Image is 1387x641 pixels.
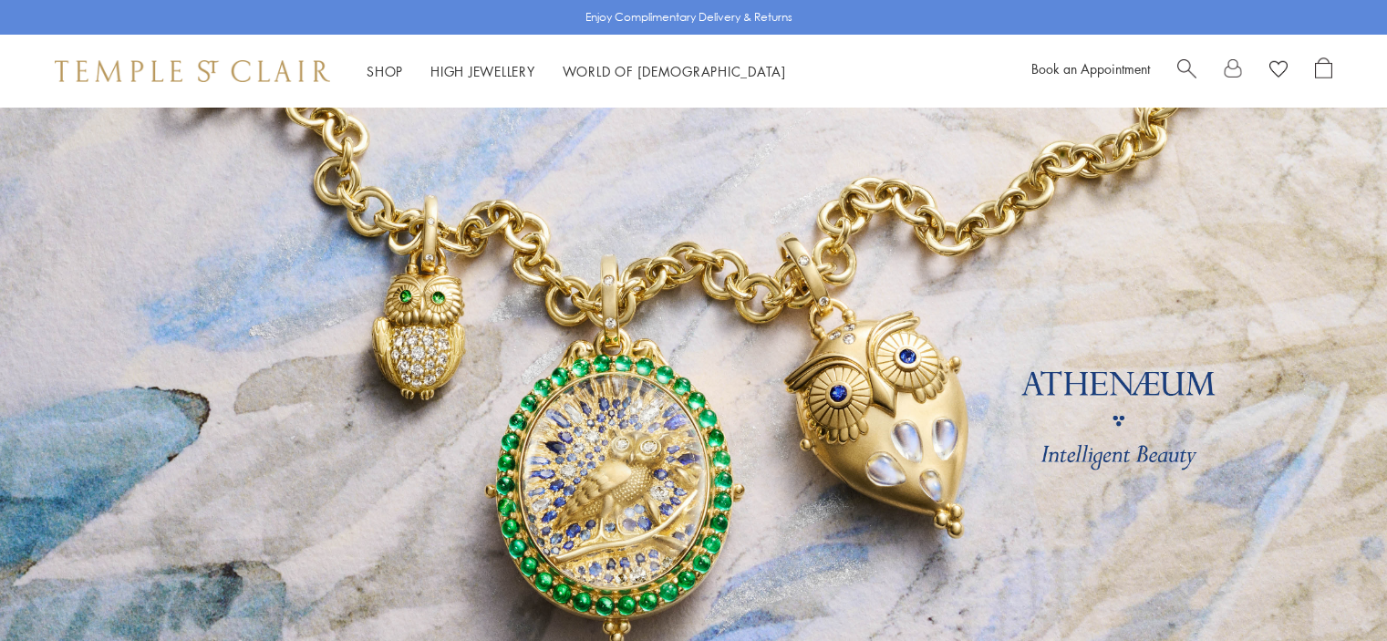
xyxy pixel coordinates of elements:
[1269,57,1288,85] a: View Wishlist
[563,62,786,80] a: World of [DEMOGRAPHIC_DATA]World of [DEMOGRAPHIC_DATA]
[585,8,792,26] p: Enjoy Complimentary Delivery & Returns
[367,62,403,80] a: ShopShop
[1177,57,1196,85] a: Search
[55,60,330,82] img: Temple St. Clair
[1315,57,1332,85] a: Open Shopping Bag
[430,62,535,80] a: High JewelleryHigh Jewellery
[1031,59,1150,78] a: Book an Appointment
[367,60,786,83] nav: Main navigation
[1296,555,1369,623] iframe: Gorgias live chat messenger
